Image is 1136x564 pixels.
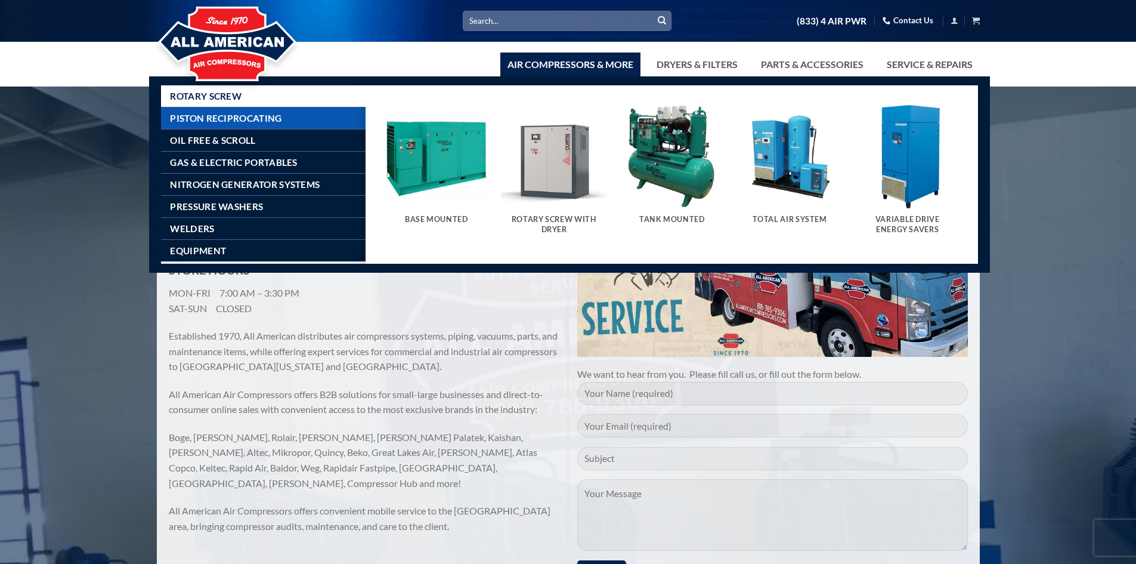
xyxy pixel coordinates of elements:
h5: Base Mounted [389,215,484,224]
span: Equipment [170,246,226,255]
a: Parts & Accessories [754,53,871,76]
img: Total Air System [736,103,843,209]
span: Piston Reciprocating [170,113,281,123]
img: Base Mounted [383,103,490,209]
img: Variable Drive Energy Savers [855,103,961,209]
input: Your Name (required) [577,382,968,405]
span: Welders [170,224,214,233]
p: Established 1970, All American distributes air compressors systems, piping, vacuums, parts, and m... [169,328,559,374]
h5: Total Air System [742,215,837,224]
p: MON-FRI 7:00 AM – 3:30 PM SAT-SUN CLOSED [169,285,559,316]
a: Contact Us [883,11,933,30]
span: Oil Free & Scroll [170,135,255,145]
p: Boge, [PERSON_NAME], Rolair, [PERSON_NAME], [PERSON_NAME] Palatek, Kaishan, [PERSON_NAME], Altec,... [169,430,559,491]
input: Your Email (required) [577,414,968,437]
img: Rotary Screw With Dryer [501,103,607,209]
a: Login [951,13,958,28]
a: (833) 4 AIR PWR [797,11,866,32]
a: Visit product category Variable Drive Energy Savers [855,103,961,246]
h5: Variable Drive Energy Savers [860,215,955,235]
span: Rotary Screw [170,91,242,101]
h5: Tank Mounted [625,215,719,224]
img: Tank Mounted [619,103,725,209]
a: Dryers & Filters [649,53,745,76]
a: Visit product category Total Air System [736,103,843,236]
input: Subject [577,447,968,470]
p: We want to hear from you. Please fill call us, or fill out the form below. [577,366,968,382]
a: Visit product category Tank Mounted [619,103,725,236]
button: Submit [653,12,671,30]
a: Service & Repairs [880,53,980,76]
span: Gas & Electric Portables [170,158,297,167]
a: Visit product category Base Mounted [383,103,490,236]
input: Search… [463,11,671,30]
a: Air Compressors & More [500,53,640,76]
a: Visit product category Rotary Screw With Dryer [501,103,607,246]
p: All American Air Compressors offers B2B solutions for small-large businesses and direct-to-consum... [169,387,559,417]
span: Nitrogen Generator Systems [170,180,320,189]
h5: Rotary Screw With Dryer [507,215,601,235]
p: All American Air Compressors offers convenient mobile service to the [GEOGRAPHIC_DATA] area, brin... [169,503,559,534]
span: Pressure Washers [170,202,263,211]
